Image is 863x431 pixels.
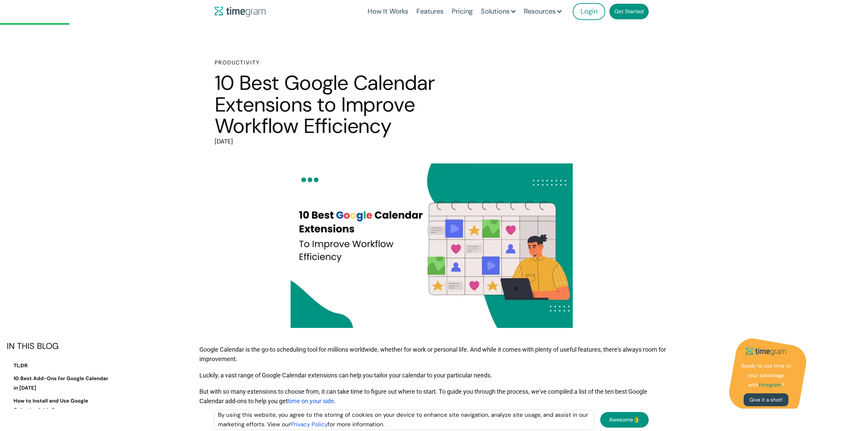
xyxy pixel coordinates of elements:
a: 10 Best Add-Ons for Google Calendar in [DATE] [7,374,109,393]
a: TL;DR [7,361,109,371]
p: Luckily, a vast range of Google Calendar extensions can help you tailor your calendar to your par... [199,367,667,384]
div: IN THIS BLOG [7,341,109,351]
p: Ready to use time to your advantage with ? [739,361,793,390]
strong: timegram [759,381,781,388]
h1: 10 Best Google Calendar Extensions to Improve Workflow Efficiency [215,72,499,137]
a: Get Started [609,4,649,19]
div: Solutions [481,7,510,16]
a: Awesome👌 [600,412,648,428]
a: Privacy Policy [291,420,328,428]
p: Google Calendar is the go-to scheduling tool for millions worldwide, whether for work or personal... [199,341,667,367]
div: Resources [524,7,556,16]
a: time on your side [288,397,334,405]
p: But with so many extensions to choose from, it can take time to figure out where to start. To gui... [199,384,667,409]
h6: Productivity [215,59,499,67]
a: Login [573,3,605,20]
img: timegram logo [742,345,790,358]
div: By using this website, you agree to the storing of cookies on your device to enhance site navigat... [215,410,594,429]
a: How to Install and Use Google Calendar Add-Ons [7,396,109,415]
div: [DATE] [215,137,499,146]
a: Give it a shot! [744,393,788,406]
